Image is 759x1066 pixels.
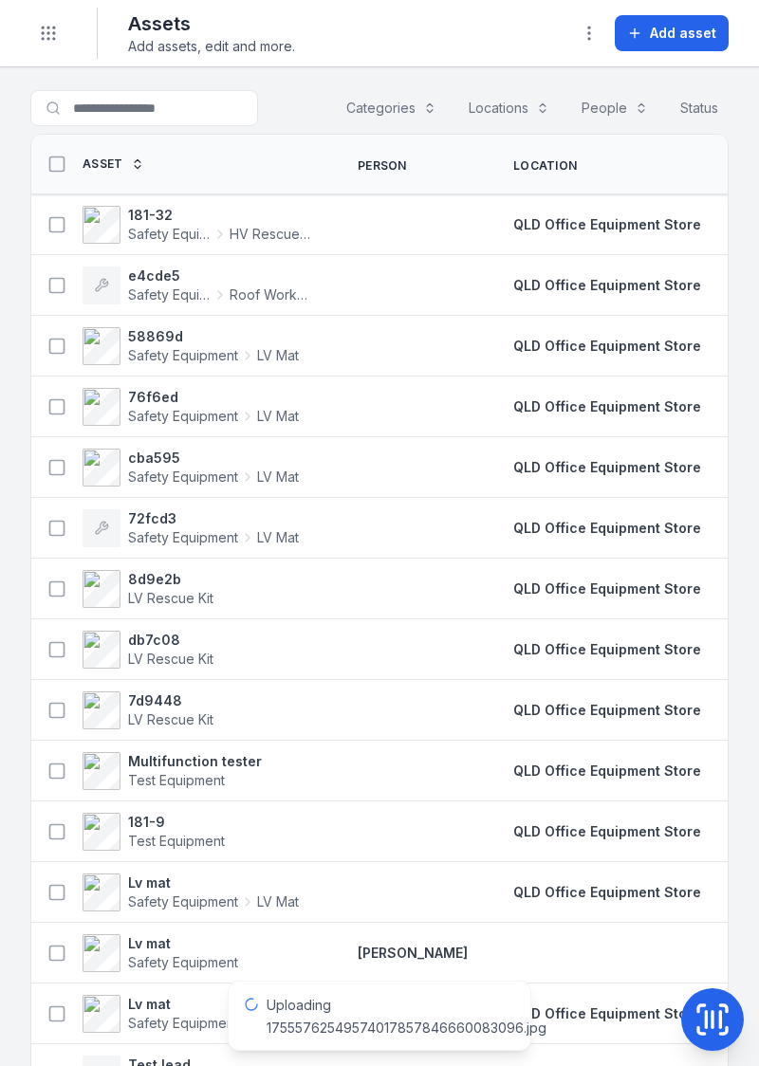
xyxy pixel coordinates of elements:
span: Asset [83,156,123,172]
span: QLD Office Equipment Store [513,216,701,232]
a: QLD Office Equipment Store [513,701,701,720]
span: LV Mat [257,528,299,547]
a: 8d9e2bLV Rescue Kit [83,570,213,608]
span: LV Mat [257,346,299,365]
a: QLD Office Equipment Store [513,276,701,295]
a: [PERSON_NAME] [358,944,468,963]
strong: Lv mat [128,995,238,1014]
span: LV Rescue Kit [128,590,213,606]
span: Safety Equipment [128,954,238,970]
a: 181-32Safety EquipmentHV Rescue Hook [83,206,312,244]
span: Safety Equipment [128,468,238,487]
span: LV Rescue Kit [128,651,213,667]
a: QLD Office Equipment Store [513,458,701,477]
a: e4cde5Safety EquipmentRoof Workers Kit [83,266,312,304]
button: Add asset [615,15,729,51]
a: QLD Office Equipment Store [513,640,701,659]
span: Safety Equipment [128,1015,238,1031]
span: HV Rescue Hook [230,225,312,244]
span: Uploading 17555762549574017857846660083096.jpg [267,997,546,1036]
a: QLD Office Equipment Store [513,397,701,416]
span: QLD Office Equipment Store [513,641,701,657]
span: QLD Office Equipment Store [513,884,701,900]
strong: 58869d [128,327,299,346]
a: QLD Office Equipment Store [513,762,701,781]
a: Lv matSafety Equipment [83,934,238,972]
strong: cba595 [128,449,299,468]
a: 58869dSafety EquipmentLV Mat [83,327,299,365]
a: 72fcd3Safety EquipmentLV Mat [83,509,299,547]
a: QLD Office Equipment Store [513,883,701,902]
a: Lv matSafety Equipment [83,995,238,1033]
span: QLD Office Equipment Store [513,1005,701,1021]
a: QLD Office Equipment Store [513,215,701,234]
span: Location [513,158,577,174]
h2: Assets [128,10,295,37]
a: Multifunction testerTest Equipment [83,752,262,790]
strong: db7c08 [128,631,213,650]
a: QLD Office Equipment Store [513,579,701,598]
span: Roof Workers Kit [230,285,312,304]
span: Safety Equipment [128,346,238,365]
a: cba595Safety EquipmentLV Mat [83,449,299,487]
span: LV Mat [257,407,299,426]
button: Toggle navigation [30,15,66,51]
a: QLD Office Equipment Store [513,519,701,538]
strong: Lv mat [128,934,238,953]
span: Add asset [650,24,716,43]
strong: Lv mat [128,873,299,892]
span: QLD Office Equipment Store [513,520,701,536]
strong: 7d9448 [128,691,213,710]
a: 7d9448LV Rescue Kit [83,691,213,729]
span: QLD Office Equipment Store [513,338,701,354]
a: Asset [83,156,144,172]
strong: Multifunction tester [128,752,262,771]
span: Safety Equipment [128,407,238,426]
button: Locations [456,90,562,126]
span: Safety Equipment [128,225,211,244]
span: QLD Office Equipment Store [513,580,701,597]
span: QLD Office Equipment Store [513,459,701,475]
button: Status [668,90,751,126]
span: LV Mat [257,892,299,911]
span: QLD Office Equipment Store [513,702,701,718]
a: db7c08LV Rescue Kit [83,631,213,669]
span: Person [358,158,407,174]
span: Safety Equipment [128,285,211,304]
a: QLD Office Equipment Store [513,1004,701,1023]
span: QLD Office Equipment Store [513,763,701,779]
strong: 76f6ed [128,388,299,407]
span: QLD Office Equipment Store [513,823,701,839]
span: QLD Office Equipment Store [513,398,701,414]
span: Safety Equipment [128,892,238,911]
span: Add assets, edit and more. [128,37,295,56]
a: Lv matSafety EquipmentLV Mat [83,873,299,911]
button: People [569,90,660,126]
strong: 181-9 [128,813,225,832]
strong: 72fcd3 [128,509,299,528]
strong: 181-32 [128,206,312,225]
span: Safety Equipment [128,528,238,547]
span: LV Mat [257,468,299,487]
strong: 8d9e2b [128,570,213,589]
span: LV Rescue Kit [128,711,213,727]
button: Categories [334,90,449,126]
a: QLD Office Equipment Store [513,822,701,841]
a: 181-9Test Equipment [83,813,225,851]
span: QLD Office Equipment Store [513,277,701,293]
a: 76f6edSafety EquipmentLV Mat [83,388,299,426]
strong: e4cde5 [128,266,312,285]
span: Test Equipment [128,833,225,849]
span: Test Equipment [128,772,225,788]
a: QLD Office Equipment Store [513,337,701,356]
